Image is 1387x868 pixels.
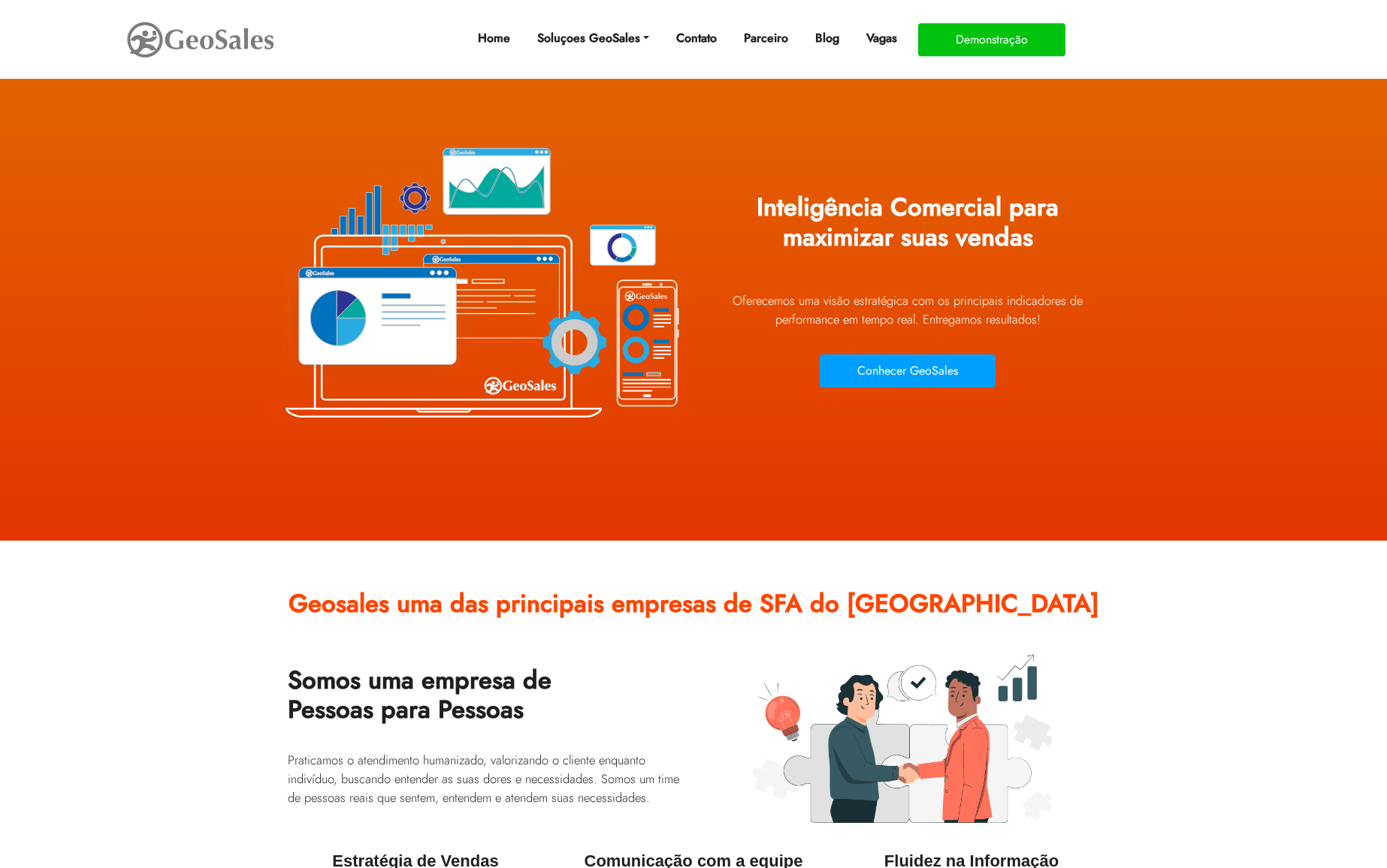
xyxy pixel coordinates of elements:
[705,291,1111,329] p: Oferecemos uma visão estratégica com os principais indicadores de performance em tempo real. Ent...
[125,19,276,61] img: GeoSales
[738,23,794,53] a: Parceiro
[705,182,1111,275] h1: Inteligência Comercial para maximizar suas vendas
[860,23,903,53] a: Vagas
[531,23,655,53] a: Soluçoes GeoSales
[670,23,723,53] a: Contato
[288,655,682,748] h2: Somos uma empresa de Pessoas para Pessoas
[472,23,516,53] a: Home
[288,578,1099,641] h2: Geosales uma das principais empresas de SFA do [GEOGRAPHIC_DATA]
[288,751,682,807] p: Praticamos o atendimento humanizado, valorizando o cliente enquanto indivíduo, buscando entender ...
[820,354,996,387] button: Conhecer GeoSales
[809,23,845,53] a: Blog
[752,655,1053,824] img: Plataforma GeoSales
[276,113,682,451] img: Plataforma GeoSales
[918,23,1065,56] button: Demonstração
